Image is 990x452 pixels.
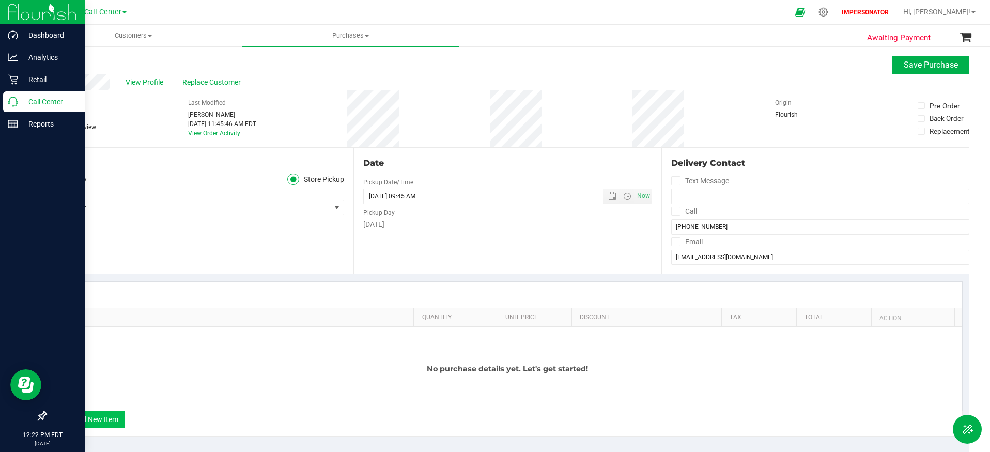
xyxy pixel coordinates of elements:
div: [PERSON_NAME] [188,110,256,119]
div: [DATE] [363,219,652,230]
span: Replace Customer [182,77,244,88]
div: Delivery Contact [671,157,969,169]
label: Email [671,235,703,250]
label: Call [671,204,697,219]
span: Purchases [242,31,459,40]
div: Manage settings [817,7,830,17]
div: Location [45,157,344,169]
a: Total [805,314,867,322]
div: No purchase details yet. Let's get started! [53,327,962,411]
span: Save Purchase [904,60,958,70]
p: 12:22 PM EDT [5,430,80,440]
span: Hi, [PERSON_NAME]! [903,8,970,16]
div: Back Order [930,113,964,123]
span: Customers [25,31,241,40]
inline-svg: Retail [8,74,18,85]
a: Purchases [242,25,459,46]
label: Origin [775,98,792,107]
input: Format: (999) 999-9999 [671,219,969,235]
input: Format: (999) 999-9999 [671,189,969,204]
button: + Add New Item [61,411,125,428]
div: Pre-Order [930,101,960,111]
p: Reports [18,118,80,130]
span: Open the time view [618,192,636,200]
p: IMPERSONATOR [838,8,893,17]
a: Quantity [422,314,493,322]
inline-svg: Call Center [8,97,18,107]
p: Call Center [18,96,80,108]
th: Action [871,308,954,327]
a: Discount [580,314,717,322]
label: Store Pickup [287,174,344,185]
div: Replacement [930,126,969,136]
a: Customers [25,25,242,46]
button: Toggle Menu [953,415,982,444]
inline-svg: Analytics [8,52,18,63]
span: Open Ecommerce Menu [788,2,812,22]
button: Save Purchase [892,56,969,74]
a: Tax [730,314,792,322]
label: Last Modified [188,98,226,107]
span: Call Center [46,200,331,215]
p: [DATE] [5,440,80,447]
div: Date [363,157,652,169]
span: Call Center [84,8,121,17]
a: View Order Activity [188,130,240,137]
p: Retail [18,73,80,86]
p: Analytics [18,51,80,64]
iframe: Resource center [10,369,41,400]
label: Pickup Date/Time [363,178,413,187]
inline-svg: Reports [8,119,18,129]
label: Text Message [671,174,729,189]
span: Set Current date [635,189,653,204]
div: [DATE] 11:45:46 AM EDT [188,119,256,129]
span: select [331,200,344,215]
label: Pickup Day [363,208,395,217]
a: Unit Price [505,314,568,322]
span: Awaiting Payment [867,32,931,44]
span: View Profile [126,77,167,88]
span: Open the date view [604,192,621,200]
p: Dashboard [18,29,80,41]
div: Flourish [775,110,827,119]
inline-svg: Dashboard [8,30,18,40]
a: SKU [61,314,410,322]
